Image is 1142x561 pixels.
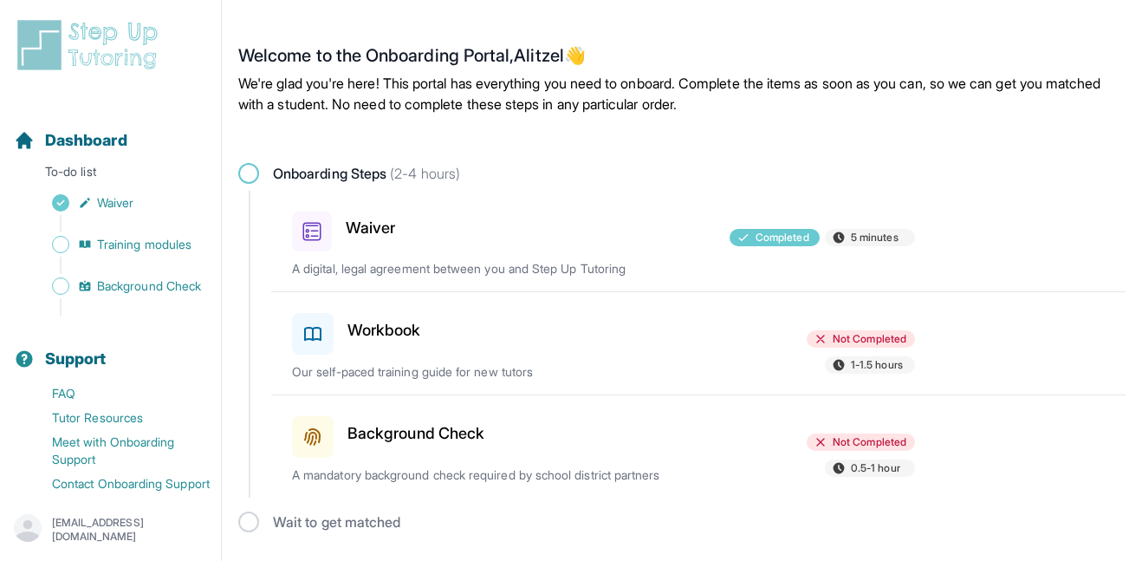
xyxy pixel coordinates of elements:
p: [EMAIL_ADDRESS][DOMAIN_NAME] [52,516,207,544]
p: We're glad you're here! This portal has everything you need to onboard. Complete the items as soo... [238,73,1126,114]
p: A digital, legal agreement between you and Step Up Tutoring [292,260,698,277]
p: A mandatory background check required by school district partners [292,466,698,484]
button: Dashboard [7,101,214,160]
span: Background Check [97,277,201,295]
h3: Background Check [347,421,484,446]
img: logo [14,17,168,73]
a: FAQ [14,382,221,406]
a: Meet with Onboarding Support [14,430,221,472]
span: Not Completed [833,435,906,449]
span: 5 minutes [851,231,899,245]
p: To-do list [7,163,214,187]
span: Completed [756,231,809,245]
span: (2-4 hours) [386,165,460,182]
a: Contact Onboarding Support [14,472,221,496]
h3: Waiver [346,216,395,240]
a: WorkbookNot Completed1-1.5 hoursOur self-paced training guide for new tutors [271,292,1126,395]
span: Training modules [97,236,191,253]
a: Tutor Resources [14,406,221,430]
span: 0.5-1 hour [851,461,900,475]
a: WaiverCompleted5 minutesA digital, legal agreement between you and Step Up Tutoring [271,191,1126,291]
a: Waiver [14,191,221,215]
span: 1-1.5 hours [851,358,903,372]
button: [EMAIL_ADDRESS][DOMAIN_NAME] [14,514,207,545]
a: Training modules [14,232,221,257]
span: Onboarding Steps [273,163,460,184]
a: Dashboard [14,128,127,153]
h3: Workbook [347,318,421,342]
span: Dashboard [45,128,127,153]
a: Background Check [14,274,221,298]
a: Background CheckNot Completed0.5-1 hourA mandatory background check required by school district p... [271,395,1126,498]
span: Waiver [97,194,133,212]
span: Not Completed [833,332,906,346]
p: Our self-paced training guide for new tutors [292,363,698,381]
span: Support [45,347,107,371]
h2: Welcome to the Onboarding Portal, Alitzel 👋 [238,45,1126,73]
button: Support [7,319,214,378]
